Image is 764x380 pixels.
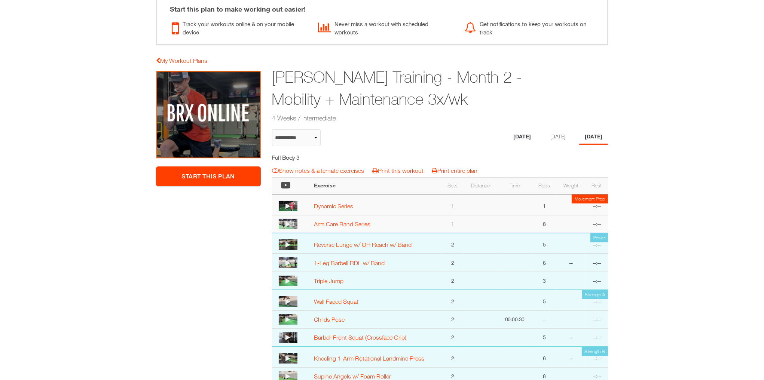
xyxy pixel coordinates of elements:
[586,290,608,311] td: --:--
[272,153,406,162] h5: Full Body 3
[557,328,586,346] td: --
[586,233,608,254] td: --:--
[279,296,297,307] img: thumbnail.png
[279,276,297,286] img: 1922981253-ebf83f4f1e55823353f19745caf72bc888b6022ce7e665395a9a7a6d31a27c80-d_256x144
[279,201,297,211] img: thumbnail.png
[586,254,608,272] td: --:--
[586,310,608,328] td: --:--
[586,215,608,233] td: --:--
[441,347,464,368] td: 2
[532,310,557,328] td: --
[586,177,608,194] th: Rest
[532,215,557,233] td: 8
[318,18,453,37] div: Never miss a workout with scheduled workouts
[532,290,557,311] td: 5
[532,177,557,194] th: Reps
[441,194,464,215] td: 1
[279,239,297,250] img: thumbnail.png
[314,373,391,380] a: Supine Angels w/ Foam Roller
[373,167,424,174] a: Print this workout
[441,254,464,272] td: 2
[508,129,537,145] li: Day 1
[586,347,608,368] td: --:--
[590,233,608,242] td: Power
[532,254,557,272] td: 6
[441,233,464,254] td: 2
[532,328,557,346] td: 5
[272,113,550,123] h2: 4 Weeks / Intermediate
[272,167,364,174] a: Show notes & alternate exercises
[557,177,586,194] th: Weight
[156,57,207,64] a: My Workout Plans
[464,177,498,194] th: Distance
[532,347,557,368] td: 6
[441,310,464,328] td: 2
[314,221,370,227] a: Arm Care Band Series
[156,166,261,186] a: Start This Plan
[441,290,464,311] td: 2
[582,290,608,299] td: Strength A
[545,129,571,145] li: Day 2
[586,328,608,346] td: --:--
[498,177,532,194] th: Time
[156,71,261,159] img: Garrett Hogan Training - Month 2 - Mobility + Maintenance 3x/wk
[441,177,464,194] th: Sets
[465,18,600,37] div: Get notifications to keep your workouts on track
[314,278,343,284] a: Triple Jump
[532,272,557,290] td: 3
[586,272,608,290] td: --:--
[279,332,297,343] img: thumbnail.png
[557,254,586,272] td: --
[314,316,345,323] a: Childs Pose
[532,194,557,215] td: 1
[310,177,441,194] th: Exercise
[279,219,297,229] img: thumbnail.png
[586,194,608,215] td: --:--
[314,260,385,266] a: 1-Leg Barbell RDL w/ Band
[557,347,586,368] td: --
[279,314,297,325] img: 1922966599-5b102be629cdb32730227079af768d5d4142e407faf526569003bfd8e064b5a4-d_256x144
[272,66,550,110] h1: [PERSON_NAME] Training - Month 2 - Mobility + Maintenance 3x/wk
[572,194,608,203] td: Movement Prep
[314,241,412,248] a: Reverse Lunge w/ OH Reach w/ Band
[441,272,464,290] td: 2
[441,328,464,346] td: 2
[279,353,297,364] img: thumbnail.png
[432,167,478,174] a: Print entire plan
[314,355,424,362] a: Kneeling 1-Arm Rotational Landmine Press
[314,334,406,341] a: Barbell Front Squat (Crossface Grip)
[498,310,532,328] td: 00:00:30
[579,129,608,145] li: Day 3
[279,257,297,268] img: thumbnail.png
[532,233,557,254] td: 5
[582,347,608,356] td: Strength B
[172,18,307,37] div: Track your workouts online & on your mobile device
[314,203,353,209] a: Dynamic Series
[441,215,464,233] td: 1
[314,298,358,305] a: Wall Faced Squat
